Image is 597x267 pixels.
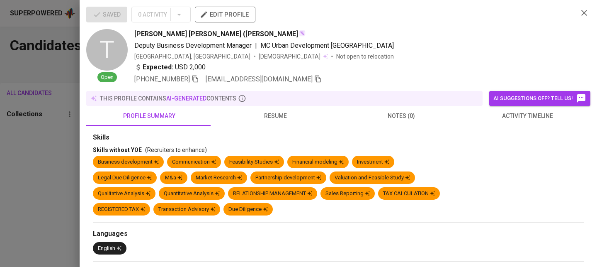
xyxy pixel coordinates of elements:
p: this profile contains contents [100,94,236,103]
div: [GEOGRAPHIC_DATA], [GEOGRAPHIC_DATA] [134,52,250,61]
span: | [255,41,257,51]
div: Communication [172,158,216,166]
span: [PERSON_NAME] [PERSON_NAME] ([PERSON_NAME] [134,29,298,39]
span: activity timeline [469,111,585,121]
span: AI suggestions off? Tell us! [493,93,586,103]
div: Market Research [196,174,242,182]
div: Investment [357,158,389,166]
span: [EMAIL_ADDRESS][DOMAIN_NAME] [206,75,313,83]
div: Transaction Advisory [158,206,215,213]
span: profile summary [91,111,207,121]
div: RELATIONSHIP MANAGEMENT [233,190,312,198]
div: T [86,29,128,71]
div: Legal Due Diligence [98,174,152,182]
div: Feasibility Studies [229,158,279,166]
span: resume [217,111,333,121]
div: English [98,245,121,252]
span: notes (0) [343,111,459,121]
div: Financial modeling [292,158,344,166]
div: M&a [165,174,182,182]
span: Skills without YOE [93,147,142,153]
button: AI suggestions off? Tell us! [489,91,590,106]
b: Expected: [143,62,173,72]
a: edit profile [195,11,255,17]
div: Business development [98,158,159,166]
div: Quantitative Analysis [164,190,220,198]
span: MC Urban Development [GEOGRAPHIC_DATA] [260,42,394,49]
div: Due Diligence [228,206,268,213]
div: USD 2,000 [134,62,206,72]
div: Languages [93,229,584,239]
div: Partnership development [255,174,321,182]
button: edit profile [195,7,255,22]
p: Not open to relocation [336,52,394,61]
div: Qualitative Analysis [98,190,150,198]
div: Skills [93,133,584,142]
div: Sales Reporting [325,190,370,198]
div: Valuation and Feasible Study [335,174,410,182]
span: [DEMOGRAPHIC_DATA] [259,52,322,61]
span: Deputy Business Development Manager [134,42,252,49]
div: TAX CALCULATION [383,190,435,198]
span: edit profile [201,9,249,20]
span: [PHONE_NUMBER] [134,75,190,83]
img: magic_wand.svg [299,30,306,37]
span: (Recruiters to enhance) [145,147,207,153]
div: REGISTERED TAX [98,206,145,213]
span: AI-generated [166,95,206,102]
span: Open [97,73,117,81]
